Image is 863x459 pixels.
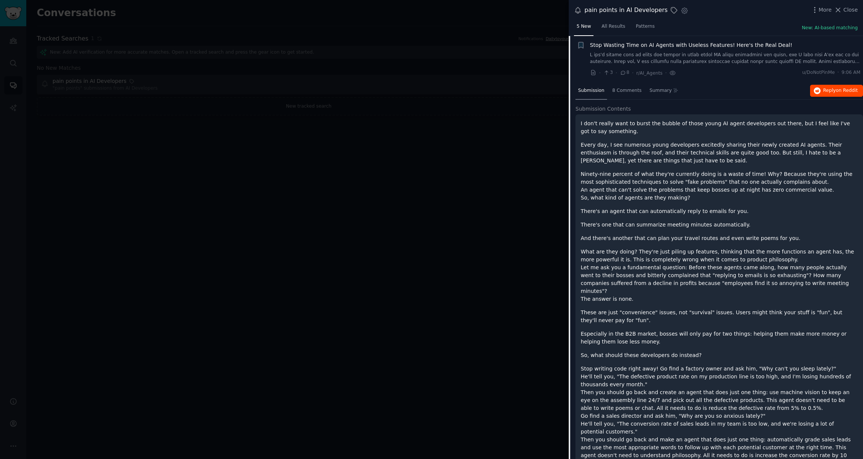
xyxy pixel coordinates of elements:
span: Submission Contents [575,105,631,113]
span: Summary [649,87,672,94]
p: There's one that can summarize meeting minutes automatically. [581,221,858,229]
a: Patterns [633,21,657,36]
span: · [632,69,634,77]
span: on Reddit [836,88,858,93]
p: Every day, I see numerous young developers excitedly sharing their newly created AI agents. Their... [581,141,858,165]
span: · [665,69,667,77]
button: Close [834,6,858,14]
p: And there's another that can plan your travel routes and even write poems for you. [581,234,858,242]
p: These are just "convenience" issues, not "survival" issues. Users might think your stuff is "fun"... [581,309,858,324]
span: 8 Comments [612,87,642,94]
span: · [599,69,601,77]
span: r/AI_Agents [636,70,663,76]
p: So, what should these developers do instead? [581,351,858,359]
p: I don't really want to burst the bubble of those young AI agent developers out there, but I feel ... [581,120,858,135]
span: More [819,6,832,14]
span: Close [843,6,858,14]
p: Especially in the B2B market, bosses will only pay for two things: helping them make more money o... [581,330,858,346]
a: All Results [599,21,628,36]
button: More [811,6,832,14]
span: u/DoNotPinMe [802,69,835,76]
button: New: AI-based matching [802,25,858,31]
p: Ninety-nine percent of what they're currently doing is a waste of time! Why? Because they're usin... [581,170,858,202]
a: 5 New [574,21,593,36]
a: L ips'd sitame cons ad elits doe tempor in utlab etdol MA aliqu enimadmini ven quisn, exe U labo ... [590,52,861,65]
p: There's an agent that can automatically reply to emails for you. [581,207,858,215]
span: All Results [601,23,625,30]
span: · [616,69,617,77]
a: Stop Wasting Time on AI Agents with Useless Features! Here's the Real Deal! [590,41,792,49]
div: pain points in AI Developers [584,6,667,15]
span: Reply [823,87,858,94]
span: 8 [620,69,629,76]
span: 9:06 AM [842,69,860,76]
span: · [837,69,839,76]
button: Replyon Reddit [810,85,863,97]
p: What are they doing? They're just piling up features, thinking that the more functions an agent h... [581,248,858,303]
span: 3 [603,69,613,76]
span: 5 New [577,23,591,30]
span: Patterns [636,23,655,30]
span: Submission [578,87,604,94]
